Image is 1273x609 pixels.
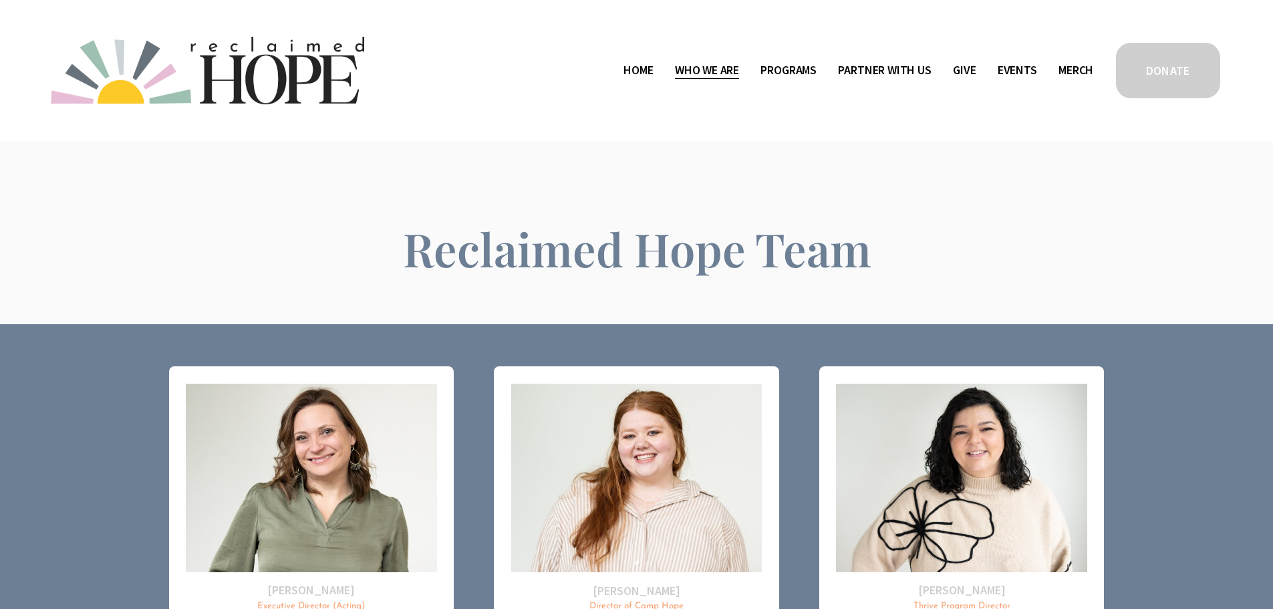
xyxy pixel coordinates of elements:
[760,61,817,80] span: Programs
[760,60,817,82] a: folder dropdown
[623,60,653,82] a: Home
[1114,41,1222,100] a: DONATE
[511,583,762,598] h2: [PERSON_NAME]
[675,60,739,82] a: folder dropdown
[838,60,931,82] a: folder dropdown
[836,582,1087,598] h2: [PERSON_NAME]
[1058,60,1093,82] a: Merch
[953,60,976,82] a: Give
[675,61,739,80] span: Who We Are
[838,61,931,80] span: Partner With Us
[186,582,436,598] h2: [PERSON_NAME]
[51,37,364,104] img: Reclaimed Hope Initiative
[998,60,1037,82] a: Events
[403,218,871,279] span: Reclaimed Hope Team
